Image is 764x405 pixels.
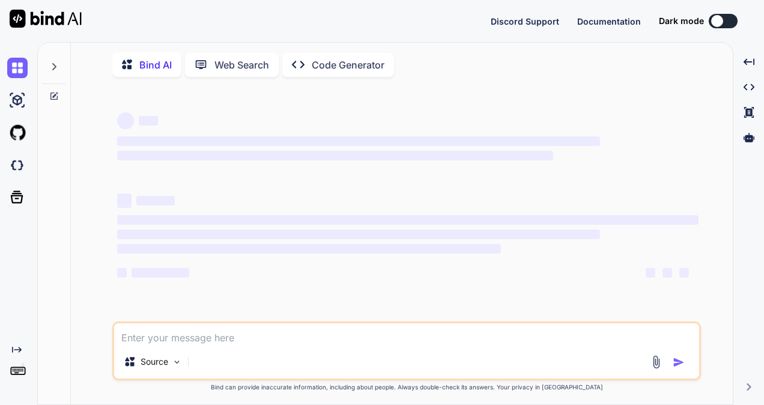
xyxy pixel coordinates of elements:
span: ‌ [139,116,158,126]
span: ‌ [117,151,553,160]
span: Dark mode [659,15,704,27]
span: ‌ [117,136,599,146]
span: ‌ [679,268,689,278]
span: ‌ [136,196,175,206]
span: Documentation [577,16,641,26]
p: Web Search [214,58,269,72]
span: ‌ [132,268,189,278]
span: ‌ [117,244,501,254]
p: Bind AI [139,58,172,72]
span: ‌ [662,268,672,278]
span: ‌ [117,215,699,225]
span: ‌ [117,268,127,278]
img: ai-studio [7,90,28,111]
img: githubLight [7,123,28,143]
img: icon [673,356,685,368]
button: Discord Support [491,15,559,28]
img: darkCloudIdeIcon [7,155,28,175]
p: Code Generator [312,58,384,72]
img: chat [7,58,28,78]
span: ‌ [117,193,132,208]
button: Documentation [577,15,641,28]
span: ‌ [117,230,599,239]
p: Bind can provide inaccurate information, including about people. Always double-check its answers.... [112,383,701,392]
img: Pick Models [172,357,182,367]
span: Discord Support [491,16,559,26]
img: Bind AI [10,10,82,28]
p: Source [141,356,168,368]
span: ‌ [117,112,134,129]
span: ‌ [646,268,655,278]
img: attachment [649,355,663,369]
